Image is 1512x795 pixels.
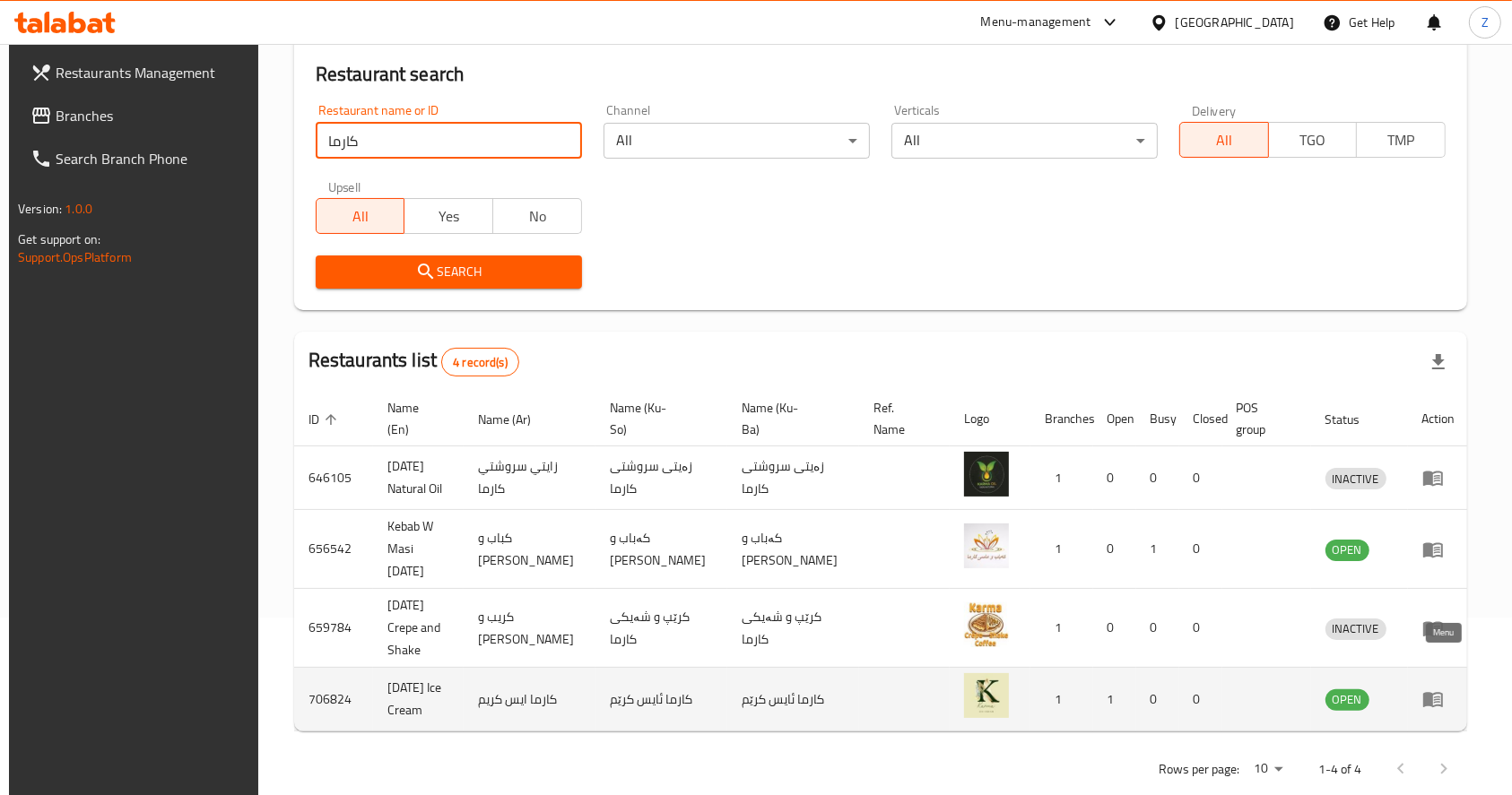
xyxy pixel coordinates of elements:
[1268,122,1358,158] button: TGO
[316,61,1446,88] h2: Restaurant search
[610,397,706,440] span: Name (Ku-So)
[1325,409,1384,430] span: Status
[1325,468,1386,489] div: INACTIVE
[1417,341,1460,384] div: Export file
[1192,104,1237,117] label: Delivery
[1030,668,1093,731] td: 1
[1482,13,1489,32] span: Z
[464,589,595,668] td: كريب و [PERSON_NAME]
[964,523,1009,568] img: Kebab W Masi Karma
[500,203,575,229] span: No
[1325,540,1369,560] span: OPEN
[65,197,92,220] span: 1.0.0
[1187,127,1262,153] span: All
[294,392,1470,731] table: enhanced table
[595,589,727,668] td: کرێپ و شەیکی کارما
[464,446,595,510] td: زايتي سروشتي كارما
[316,255,582,289] button: Search
[373,446,464,510] td: [DATE] Natural Oil
[1422,467,1456,488] div: Menu
[1030,589,1093,668] td: 1
[18,246,132,269] a: Support.OpsPlatform
[1325,540,1369,561] div: OPEN
[373,589,464,668] td: [DATE] Crepe and Shake
[1422,618,1456,639] div: Menu
[1136,392,1179,446] th: Busy
[1325,469,1386,489] span: INACTIVE
[56,105,248,126] span: Branches
[464,668,595,731] td: كارما ايس كريم
[1364,127,1438,153] span: TMP
[441,348,519,376] div: Total records count
[316,123,582,159] input: Search for restaurant name or ID..
[891,123,1158,159] div: All
[1136,446,1179,510] td: 0
[294,446,373,510] td: 646105
[294,510,373,589] td: 656542
[464,510,595,589] td: كباب و [PERSON_NAME]
[595,446,727,510] td: زەیتی سروشتی کارما
[1093,589,1136,668] td: 0
[16,94,262,137] a: Branches
[18,197,62,220] span: Version:
[727,510,859,589] td: کەباب و [PERSON_NAME]
[1030,446,1093,510] td: 1
[373,510,464,589] td: Kebab W Masi [DATE]
[1093,392,1136,446] th: Open
[1408,392,1470,446] th: Action
[308,409,343,430] span: ID
[16,137,262,180] a: Search Branch Phone
[478,409,554,430] span: Name (Ar)
[316,198,405,234] button: All
[1325,618,1386,639] span: INACTIVE
[964,602,1009,647] img: Karma Crepe and Shake
[1237,397,1290,440] span: POS group
[950,392,1030,446] th: Logo
[330,261,568,283] span: Search
[727,446,859,510] td: زەیتی سروشتی کارما
[1179,668,1222,731] td: 0
[328,180,361,193] label: Upsell
[1247,756,1290,782] div: Rows per page:
[604,123,870,159] div: All
[56,148,248,169] span: Search Branch Phone
[595,668,727,731] td: كارما ئایس کرێم
[964,673,1009,718] img: Karma Ice Cream
[16,51,262,94] a: Restaurants Management
[1179,446,1222,510] td: 0
[1030,392,1093,446] th: Branches
[1318,758,1361,781] p: 1-4 of 4
[492,198,582,234] button: No
[308,347,519,376] h2: Restaurants list
[595,510,727,589] td: کەباب و [PERSON_NAME]
[1276,127,1351,153] span: TGO
[1030,510,1093,589] td: 1
[742,397,838,440] span: Name (Ku-Ba)
[1325,689,1369,711] div: OPEN
[1159,758,1239,781] p: Rows per page:
[1179,392,1222,446] th: Closed
[404,198,493,234] button: Yes
[442,354,518,371] span: 4 record(s)
[1093,446,1136,510] td: 0
[324,203,398,229] span: All
[1136,510,1179,589] td: 1
[294,589,373,668] td: 659784
[1093,510,1136,589] td: 0
[1356,122,1446,158] button: TMP
[387,397,442,440] span: Name (En)
[1136,668,1179,731] td: 0
[1176,13,1294,32] div: [GEOGRAPHIC_DATA]
[294,668,373,731] td: 706824
[981,12,1091,33] div: Menu-management
[1179,589,1222,668] td: 0
[373,668,464,731] td: [DATE] Ice Cream
[412,203,486,229] span: Yes
[1325,689,1369,710] span: OPEN
[18,228,100,251] span: Get support on:
[1179,122,1269,158] button: All
[873,397,928,440] span: Ref. Name
[1179,510,1222,589] td: 0
[727,668,859,731] td: كارما ئایس کرێم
